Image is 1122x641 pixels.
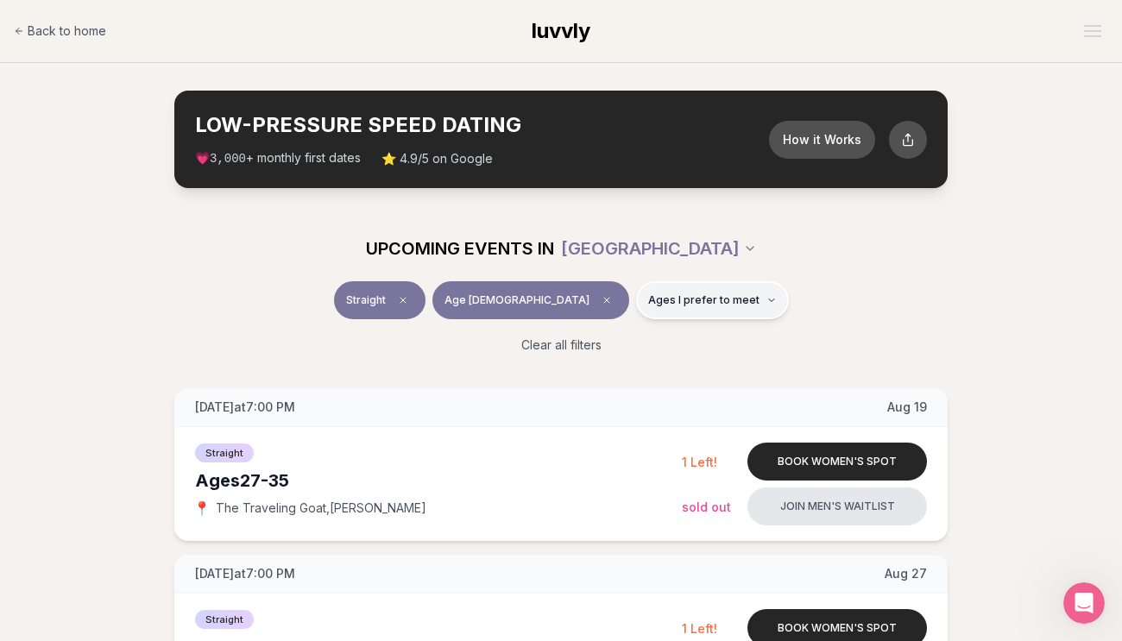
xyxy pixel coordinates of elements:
[432,281,629,319] button: Age [DEMOGRAPHIC_DATA]Clear age
[195,149,361,167] span: 💗 + monthly first dates
[561,229,757,267] button: [GEOGRAPHIC_DATA]
[195,501,209,515] span: 📍
[393,290,413,311] span: Clear event type filter
[682,500,731,514] span: Sold Out
[195,399,295,416] span: [DATE] at 7:00 PM
[210,152,246,166] span: 3,000
[769,121,875,159] button: How it Works
[636,281,789,319] button: Ages I prefer to meet
[195,468,682,493] div: Ages 27-35
[747,487,927,525] button: Join men's waitlist
[747,443,927,481] button: Book women's spot
[195,610,254,629] span: Straight
[511,326,612,364] button: Clear all filters
[596,290,617,311] span: Clear age
[14,14,106,48] a: Back to home
[195,111,769,139] h2: LOW-PRESSURE SPEED DATING
[885,565,927,582] span: Aug 27
[195,565,295,582] span: [DATE] at 7:00 PM
[648,293,760,307] span: Ages I prefer to meet
[346,293,386,307] span: Straight
[366,236,554,261] span: UPCOMING EVENTS IN
[444,293,589,307] span: Age [DEMOGRAPHIC_DATA]
[887,399,927,416] span: Aug 19
[682,621,717,636] span: 1 Left!
[1077,18,1108,44] button: Open menu
[682,455,717,469] span: 1 Left!
[532,18,590,43] span: luvvly
[1063,582,1105,624] iframe: Intercom live chat
[532,17,590,45] a: luvvly
[216,500,426,517] span: The Traveling Goat , [PERSON_NAME]
[334,281,425,319] button: StraightClear event type filter
[195,443,254,462] span: Straight
[381,150,493,167] span: ⭐ 4.9/5 on Google
[28,22,106,40] span: Back to home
